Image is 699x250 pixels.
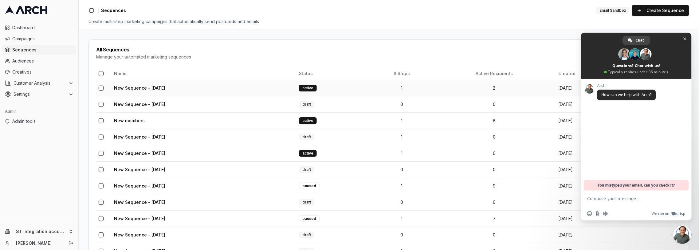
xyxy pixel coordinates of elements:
a: Campaigns [2,34,76,44]
td: 0 [433,161,556,178]
div: Admin [2,107,76,116]
div: Chat [622,36,650,45]
td: 1 [371,145,433,161]
td: [DATE] [556,129,620,145]
span: Dashboard [12,25,73,31]
span: Customer Analysis [14,80,66,86]
td: 0 [371,227,433,243]
div: draft [299,232,314,238]
td: [DATE] [556,194,620,210]
a: We run onCrisp [652,211,685,216]
td: [DATE] [556,210,620,227]
div: active [299,117,317,124]
td: 0 [433,96,556,112]
span: Admin tools [12,118,73,124]
a: New Sequence - [DATE] [114,216,165,221]
td: 1 [371,80,433,96]
td: 1 [371,178,433,194]
td: [DATE] [556,112,620,129]
td: 1 [371,112,433,129]
div: Close chat [673,225,692,244]
a: New Sequence - [DATE] [114,200,165,205]
td: [DATE] [556,227,620,243]
td: 0 [433,194,556,210]
span: We run on [652,211,670,216]
a: Dashboard [2,23,76,33]
td: 2 [433,80,556,96]
span: Insert an emoji [587,211,592,216]
a: [PERSON_NAME] [16,240,62,246]
span: Sequences [12,47,73,53]
td: 9 [433,178,556,194]
td: 1 [371,129,433,145]
td: 0 [371,194,433,210]
span: How can we help with Arch? [601,92,652,97]
td: 6 [433,145,556,161]
div: active [299,85,317,91]
a: New Sequence - [DATE] [114,134,165,139]
span: Close chat [681,36,688,42]
a: New Sequence - [DATE] [114,232,165,237]
span: Settings [14,91,66,97]
th: Status [296,67,371,80]
td: 0 [371,96,433,112]
td: 0 [433,129,556,145]
div: Create multi-step marketing campaigns that automatically send postcards and emails [88,18,689,25]
span: Sequences [101,7,126,14]
th: Name [112,67,296,80]
td: 1 [371,210,433,227]
span: ST integration account [16,229,66,234]
span: Arch [597,83,656,88]
button: Customer Analysis [2,78,76,88]
td: 7 [433,210,556,227]
div: active [299,150,317,157]
a: New Sequence - [DATE] [114,102,165,107]
div: All Sequences [96,47,681,52]
a: Admin tools [2,116,76,126]
td: 0 [371,161,433,178]
td: [DATE] [556,161,620,178]
button: ST integration account [2,227,76,236]
a: Audiences [2,56,76,66]
span: Crisp [677,211,685,216]
textarea: Compose your message... [587,196,672,207]
span: Creatives [12,69,73,75]
nav: breadcrumb [101,7,126,14]
td: [DATE] [556,80,620,96]
td: [DATE] [556,178,620,194]
a: Create Sequence [632,5,689,16]
span: You mistyped your email, can you check it? [598,180,675,191]
div: paused [299,215,320,222]
div: paused [299,183,320,189]
th: Active Recipients [433,67,556,80]
div: draft [299,134,314,140]
a: New Sequence - [DATE] [114,183,165,188]
div: draft [299,166,314,173]
a: New Sequence - [DATE] [114,85,165,91]
td: [DATE] [556,145,620,161]
th: # Steps [371,67,433,80]
span: Audiences [12,58,73,64]
th: Created [556,67,620,80]
div: draft [299,101,314,108]
button: Settings [2,89,76,99]
div: draft [299,199,314,206]
a: New members [114,118,145,123]
td: 8 [433,112,556,129]
a: Creatives [2,67,76,77]
a: New Sequence - [DATE] [114,167,165,172]
td: [DATE] [556,96,620,112]
a: New Sequence - [DATE] [114,151,165,156]
td: 0 [433,227,556,243]
a: Sequences [2,45,76,55]
span: Audio message [603,211,608,216]
span: Campaigns [12,36,73,42]
div: Manage your automated marketing sequences [96,54,681,60]
span: Chat [636,36,644,45]
button: Log out [67,239,75,248]
div: Email Sandbox [596,7,630,14]
span: Send a file [595,211,600,216]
